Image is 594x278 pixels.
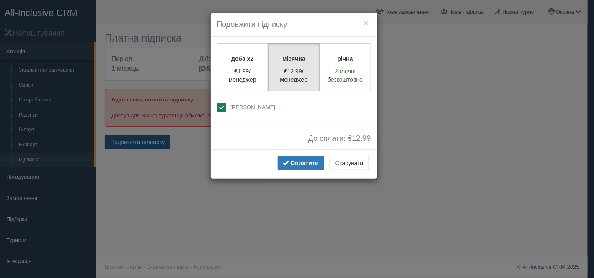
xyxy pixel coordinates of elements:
p: €12.99/менеджер [274,67,314,84]
span: Оплатити [291,160,319,166]
p: місячна [274,55,314,63]
button: Оплатити [278,156,324,170]
p: €1.99/менеджер [222,67,263,84]
span: До сплати: € [308,135,371,143]
button: Скасувати [330,156,369,170]
p: річна [325,55,366,63]
span: [PERSON_NAME] [230,104,275,110]
h4: Подовжити підписку [217,19,371,30]
p: доба x2 [222,55,263,63]
p: 2 місяці безкоштовно [325,67,366,84]
span: 12.99 [352,134,371,143]
button: × [364,18,369,27]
